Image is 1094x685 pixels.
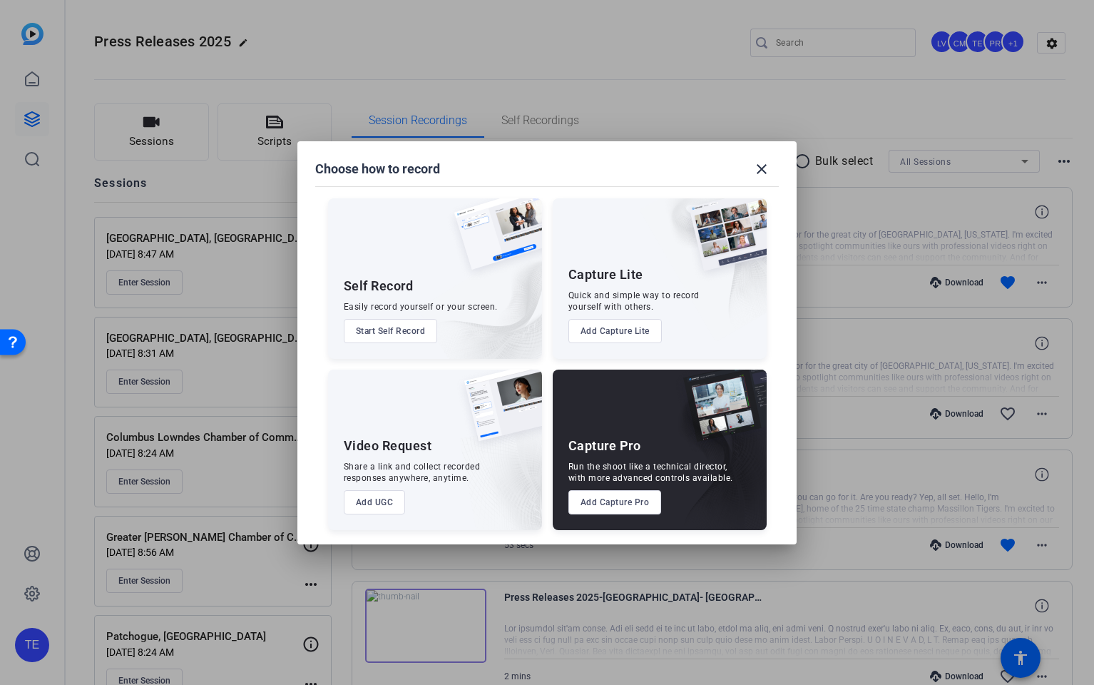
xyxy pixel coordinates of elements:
button: Add Capture Pro [568,490,662,514]
img: capture-lite.png [678,198,767,285]
div: Capture Lite [568,266,643,283]
img: embarkstudio-self-record.png [418,229,542,359]
div: Run the shoot like a technical director, with more advanced controls available. [568,461,733,484]
button: Start Self Record [344,319,438,343]
button: Add UGC [344,490,406,514]
mat-icon: close [753,161,770,178]
img: self-record.png [444,198,542,284]
div: Easily record yourself or your screen. [344,301,498,313]
div: Capture Pro [568,437,641,455]
img: embarkstudio-capture-lite.png [639,198,767,341]
h1: Choose how to record [315,161,440,178]
div: Quick and simple way to record yourself with others. [568,290,700,313]
img: ugc-content.png [454,370,542,456]
div: Video Request [344,437,432,455]
img: capture-pro.png [673,370,767,457]
div: Self Record [344,278,414,295]
img: embarkstudio-ugc-content.png [459,414,542,530]
div: Share a link and collect recorded responses anywhere, anytime. [344,461,481,484]
img: embarkstudio-capture-pro.png [661,387,767,530]
button: Add Capture Lite [568,319,662,343]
